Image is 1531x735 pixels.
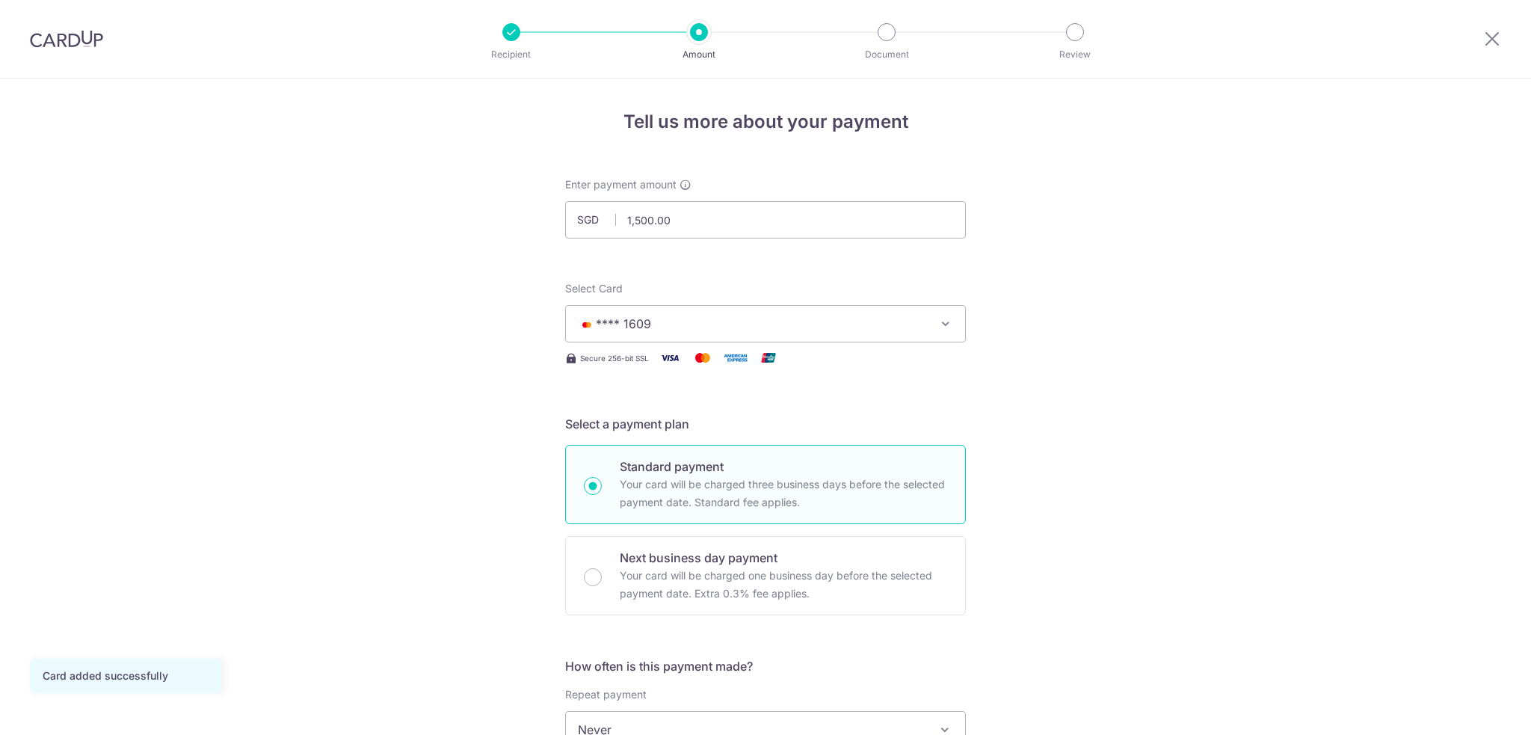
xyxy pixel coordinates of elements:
p: Standard payment [620,458,947,476]
span: SGD [577,212,616,227]
span: translation missing: en.payables.payment_networks.credit_card.summary.labels.select_card [565,282,623,295]
span: Enter payment amount [565,177,677,192]
p: Next business day payment [620,549,947,567]
img: CardUp [30,30,103,48]
h4: Tell us more about your payment [565,108,966,135]
img: Visa [655,348,685,367]
p: Your card will be charged three business days before the selected payment date. Standard fee appl... [620,476,947,511]
img: Mastercard [688,348,718,367]
p: Review [1020,47,1130,62]
img: Union Pay [754,348,783,367]
label: Repeat payment [565,687,647,702]
span: Secure 256-bit SSL [580,352,649,364]
input: 0.00 [565,201,966,239]
p: Amount [644,47,754,62]
p: Recipient [456,47,567,62]
h5: Select a payment plan [565,415,966,433]
p: Your card will be charged one business day before the selected payment date. Extra 0.3% fee applies. [620,567,947,603]
iframe: Opens a widget where you can find more information [1435,690,1516,728]
img: MASTERCARD [578,319,596,330]
img: American Express [721,348,751,367]
h5: How often is this payment made? [565,657,966,675]
div: Card added successfully [43,668,209,683]
p: Document [831,47,942,62]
